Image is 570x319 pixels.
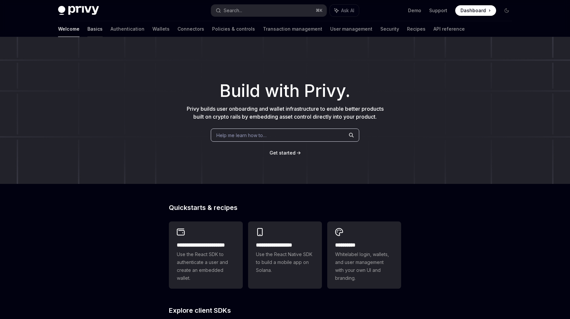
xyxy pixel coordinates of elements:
a: Policies & controls [212,21,255,37]
a: Authentication [111,21,144,37]
span: Use the React SDK to authenticate a user and create an embedded wallet. [177,250,235,282]
button: Search...⌘K [211,5,327,16]
a: Welcome [58,21,79,37]
a: API reference [433,21,465,37]
span: Whitelabel login, wallets, and user management with your own UI and branding. [335,250,393,282]
span: Ask AI [341,7,354,14]
a: Wallets [152,21,170,37]
span: Dashboard [460,7,486,14]
a: **** *****Whitelabel login, wallets, and user management with your own UI and branding. [327,221,401,289]
img: dark logo [58,6,99,15]
a: Demo [408,7,421,14]
a: **** **** **** ***Use the React Native SDK to build a mobile app on Solana. [248,221,322,289]
a: Transaction management [263,21,322,37]
a: Recipes [407,21,426,37]
a: Basics [87,21,103,37]
a: Dashboard [455,5,496,16]
span: Use the React Native SDK to build a mobile app on Solana. [256,250,314,274]
span: Quickstarts & recipes [169,204,237,211]
span: Privy builds user onboarding and wallet infrastructure to enable better products built on crypto ... [187,105,384,120]
a: User management [330,21,372,37]
a: Get started [269,150,296,156]
a: Security [380,21,399,37]
a: Connectors [177,21,204,37]
a: Support [429,7,447,14]
span: ⌘ K [316,8,323,13]
span: Explore client SDKs [169,307,231,314]
span: Help me learn how to… [216,132,267,139]
button: Toggle dark mode [501,5,512,16]
div: Search... [224,7,242,14]
span: Build with Privy. [220,85,350,97]
button: Ask AI [330,5,359,16]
